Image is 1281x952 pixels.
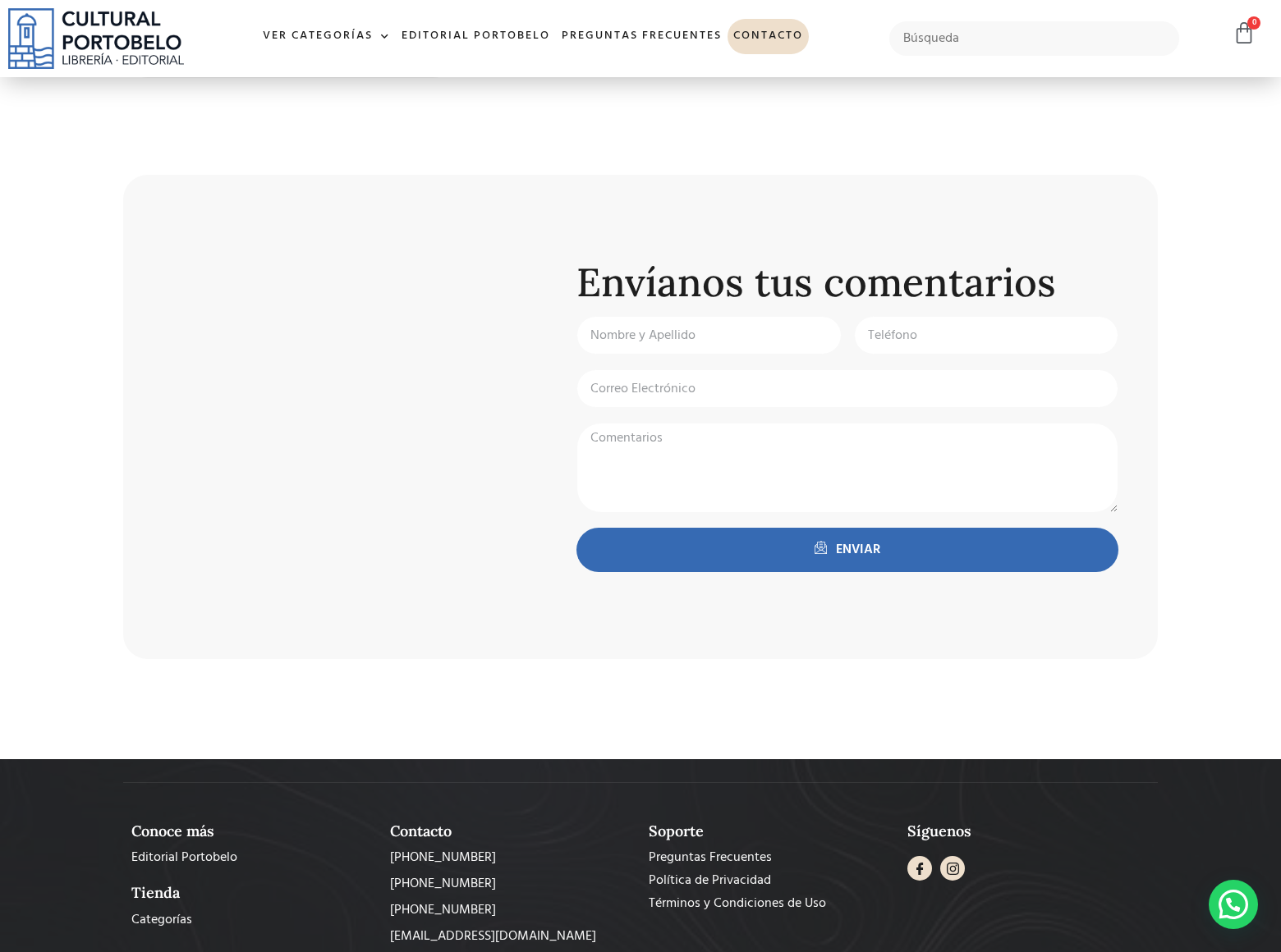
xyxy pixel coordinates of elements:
[576,316,842,355] input: Nombre y Apellido
[390,927,632,946] a: [EMAIL_ADDRESS][DOMAIN_NAME]
[390,874,632,894] a: [PHONE_NUMBER]
[649,894,826,913] span: Términos y Condiciones de Uso
[576,369,1118,408] input: Correo Electrónico
[131,884,374,902] h2: Tienda
[390,900,632,920] a: [PHONE_NUMBER]
[889,21,1179,56] input: Búsqueda
[649,871,891,890] a: Política de Privacidad
[396,19,556,54] a: Editorial Portobelo
[907,822,1150,840] h2: Síguenos
[576,528,1118,572] button: ENVIAR
[123,175,537,659] iframe: Cultural Portobelo
[649,848,891,867] a: Preguntas Frecuentes
[728,19,809,54] a: Contacto
[576,261,1118,304] h2: Envíanos tus comentarios
[131,910,374,930] a: Categorías
[131,848,374,867] a: Editorial Portobelo
[390,927,596,946] span: [EMAIL_ADDRESS][DOMAIN_NAME]
[1209,880,1258,929] div: Contactar por WhatsApp
[1233,21,1256,45] a: 0
[836,540,880,560] span: ENVIAR
[390,874,496,894] span: [PHONE_NUMBER]
[390,822,632,840] h2: Contacto
[649,822,891,840] h2: Soporte
[1247,16,1260,30] span: 0
[390,848,496,867] span: [PHONE_NUMBER]
[854,316,1119,355] input: Only numbers and phone characters (#, -, *, etc) are accepted.
[649,894,891,913] a: Términos y Condiciones de Uso
[390,900,496,920] span: [PHONE_NUMBER]
[131,848,237,867] span: Editorial Portobelo
[131,822,374,840] h2: Conoce más
[131,910,192,930] span: Categorías
[390,848,632,867] a: [PHONE_NUMBER]
[257,19,396,54] a: Ver Categorías
[556,19,728,54] a: Preguntas frecuentes
[649,871,771,890] span: Política de Privacidad
[649,848,772,867] span: Preguntas Frecuentes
